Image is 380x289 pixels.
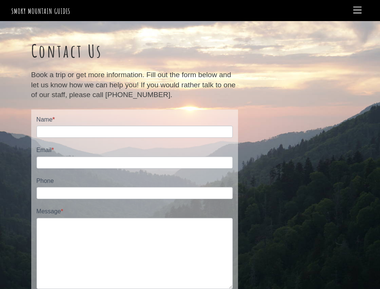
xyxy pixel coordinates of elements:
[37,115,233,126] label: Name
[37,176,233,187] label: Phone
[31,41,238,61] h1: Contact Us
[31,70,238,100] p: Book a trip or get more information. Fill out the form below and let us know how we can help you!...
[350,3,365,18] a: Menu
[37,145,233,156] label: Email
[11,6,70,16] a: Smoky Mountain Guides
[37,207,233,218] label: Message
